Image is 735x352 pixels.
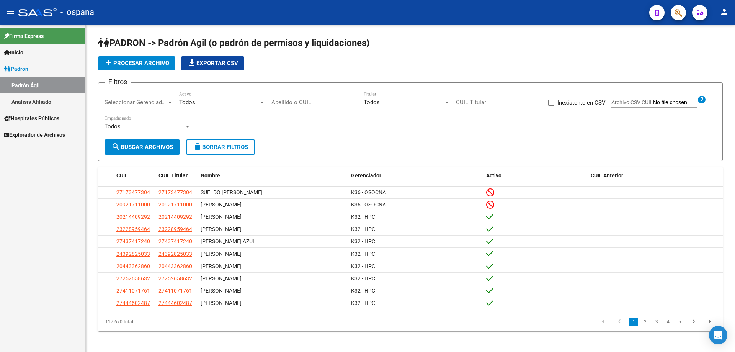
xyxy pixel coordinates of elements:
span: Archivo CSV CUIL [611,99,653,105]
li: page 1 [628,315,639,328]
span: Todos [364,99,380,106]
li: page 3 [651,315,662,328]
span: [PERSON_NAME] [201,214,242,220]
mat-icon: file_download [187,58,196,67]
div: 117.670 total [98,312,222,331]
span: [PERSON_NAME] [201,300,242,306]
mat-icon: person [720,7,729,16]
button: Buscar Archivos [105,139,180,155]
span: Todos [179,99,195,106]
span: K32 - HPC [351,263,375,269]
span: Firma Express [4,32,44,40]
mat-icon: search [111,142,121,151]
span: SUELDO [PERSON_NAME] [201,189,263,195]
span: K32 - HPC [351,214,375,220]
span: K32 - HPC [351,226,375,232]
span: 27252658632 [116,275,150,282]
span: Exportar CSV [187,60,238,67]
span: 20214409292 [116,214,150,220]
mat-icon: help [697,95,706,104]
span: Nombre [201,172,220,178]
span: K32 - HPC [351,251,375,257]
span: Seleccionar Gerenciador [105,99,167,106]
h3: Filtros [105,77,131,87]
span: [PERSON_NAME] [201,288,242,294]
datatable-header-cell: Nombre [198,167,348,184]
span: 24392825033 [116,251,150,257]
button: Borrar Filtros [186,139,255,155]
span: CUIL Anterior [591,172,623,178]
span: Explorador de Archivos [4,131,65,139]
a: 1 [629,318,638,326]
span: [PERSON_NAME] [201,226,242,232]
span: [PERSON_NAME] [201,263,242,269]
span: 27444602487 [116,300,150,306]
a: 5 [675,318,684,326]
button: Exportar CSV [181,56,244,70]
span: Hospitales Públicos [4,114,59,123]
span: Gerenciador [351,172,381,178]
span: PADRON -> Padrón Agil (o padrón de permisos y liquidaciones) [98,38,369,48]
datatable-header-cell: CUIL Anterior [588,167,723,184]
span: 27252658632 [158,275,192,282]
span: 20921711000 [116,201,150,208]
span: 23228959464 [158,226,192,232]
a: 2 [640,318,650,326]
span: K36 - OSOCNA [351,201,386,208]
span: 20921711000 [158,201,192,208]
span: Procesar archivo [104,60,169,67]
div: Open Intercom Messenger [709,326,727,344]
span: K32 - HPC [351,300,375,306]
span: 27437417240 [158,238,192,244]
span: Borrar Filtros [193,144,248,151]
span: Buscar Archivos [111,144,173,151]
span: K32 - HPC [351,238,375,244]
a: 4 [663,318,673,326]
span: CUIL Titular [158,172,188,178]
a: go to first page [595,318,610,326]
span: - ospana [60,4,94,21]
li: page 2 [639,315,651,328]
span: 27173477304 [158,189,192,195]
span: [PERSON_NAME] [201,275,242,282]
a: 3 [652,318,661,326]
span: 20214409292 [158,214,192,220]
span: [PERSON_NAME] [201,201,242,208]
span: 27444602487 [158,300,192,306]
span: Todos [105,123,121,130]
span: K32 - HPC [351,275,375,282]
span: 20443362860 [116,263,150,269]
span: 27411071761 [158,288,192,294]
mat-icon: delete [193,142,202,151]
a: go to last page [703,318,718,326]
datatable-header-cell: Gerenciador [348,167,483,184]
span: 20443362860 [158,263,192,269]
li: page 4 [662,315,674,328]
input: Archivo CSV CUIL [653,99,697,106]
span: 23228959464 [116,226,150,232]
span: 27173477304 [116,189,150,195]
span: K36 - OSOCNA [351,189,386,195]
span: 27437417240 [116,238,150,244]
li: page 5 [674,315,685,328]
mat-icon: menu [6,7,15,16]
span: 27411071761 [116,288,150,294]
span: [PERSON_NAME] [201,251,242,257]
a: go to next page [686,318,701,326]
datatable-header-cell: CUIL [113,167,155,184]
datatable-header-cell: CUIL Titular [155,167,198,184]
a: go to previous page [612,318,627,326]
span: Activo [486,172,501,178]
span: Inexistente en CSV [557,98,606,107]
span: CUIL [116,172,128,178]
span: K32 - HPC [351,288,375,294]
span: 24392825033 [158,251,192,257]
span: Inicio [4,48,23,57]
span: [PERSON_NAME] AZUL [201,238,256,244]
span: Padrón [4,65,28,73]
button: Procesar archivo [98,56,175,70]
datatable-header-cell: Activo [483,167,588,184]
mat-icon: add [104,58,113,67]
